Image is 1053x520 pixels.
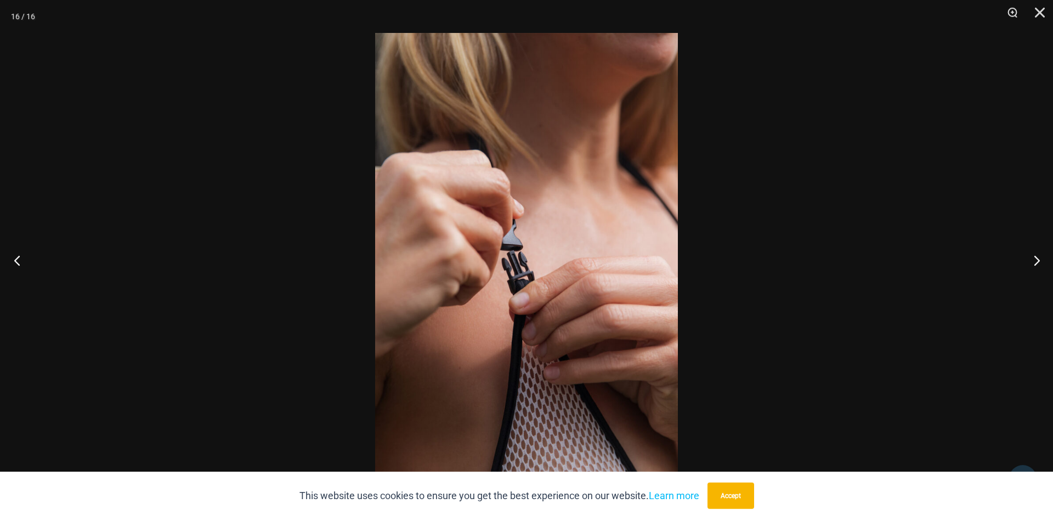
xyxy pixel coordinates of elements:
[299,488,699,504] p: This website uses cookies to ensure you get the best experience on our website.
[649,490,699,501] a: Learn more
[707,483,754,509] button: Accept
[1012,233,1053,288] button: Next
[375,33,678,487] img: Trade Winds IvoryInk 819 One Piece 04
[11,8,35,25] div: 16 / 16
